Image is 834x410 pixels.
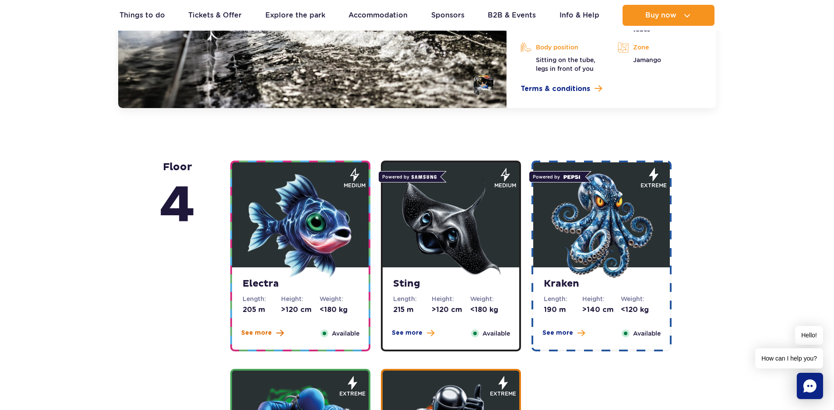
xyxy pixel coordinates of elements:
[795,326,823,345] span: Hello!
[243,305,281,315] dd: 205 m
[582,305,621,315] dd: >140 cm
[332,329,359,338] span: Available
[159,174,195,238] span: 4
[432,294,470,303] dt: Height:
[470,294,509,303] dt: Weight:
[432,305,470,315] dd: >120 cm
[521,84,702,94] a: Terms & conditions
[281,305,320,315] dd: >120 cm
[320,305,358,315] dd: <180 kg
[755,348,823,368] span: How can I help you?
[265,5,325,26] a: Explore the park
[544,278,659,290] strong: Kraken
[560,5,599,26] a: Info & Help
[392,329,422,337] span: See more
[243,278,358,290] strong: Electra
[521,56,605,73] p: Sitting on the tube, legs in front of you
[120,5,165,26] a: Things to do
[393,278,509,290] strong: Sting
[344,182,366,189] span: medium
[490,390,516,398] span: extreme
[645,11,676,19] span: Buy now
[633,329,661,338] span: Available
[640,182,667,189] span: extreme
[618,41,702,54] p: Zone
[542,329,573,337] span: See more
[542,329,585,337] button: See more
[521,84,590,94] span: Terms & conditions
[393,305,432,315] dd: 215 m
[320,294,358,303] dt: Weight:
[797,373,823,399] div: Chat
[431,5,465,26] a: Sponsors
[241,329,272,337] span: See more
[241,329,284,337] button: See more
[393,294,432,303] dt: Length:
[398,173,503,278] img: 683e9dd6f19b1268161416.png
[618,56,702,64] p: Jamango
[621,294,659,303] dt: Weight:
[392,329,434,337] button: See more
[521,41,605,54] p: Body position
[621,305,659,315] dd: <120 kg
[281,294,320,303] dt: Height:
[348,5,408,26] a: Accommodation
[529,171,585,182] span: Powered by
[544,305,582,315] dd: 190 m
[243,294,281,303] dt: Length:
[159,161,195,238] strong: floor
[482,329,510,338] span: Available
[582,294,621,303] dt: Height:
[470,305,509,315] dd: <180 kg
[494,182,516,189] span: medium
[544,294,582,303] dt: Length:
[549,173,654,278] img: 683e9df96f1c7957131151.png
[188,5,242,26] a: Tickets & Offer
[339,390,366,398] span: extreme
[623,5,714,26] button: Buy now
[488,5,536,26] a: B2B & Events
[378,171,440,182] span: Powered by
[248,173,353,278] img: 683e9dc030483830179588.png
